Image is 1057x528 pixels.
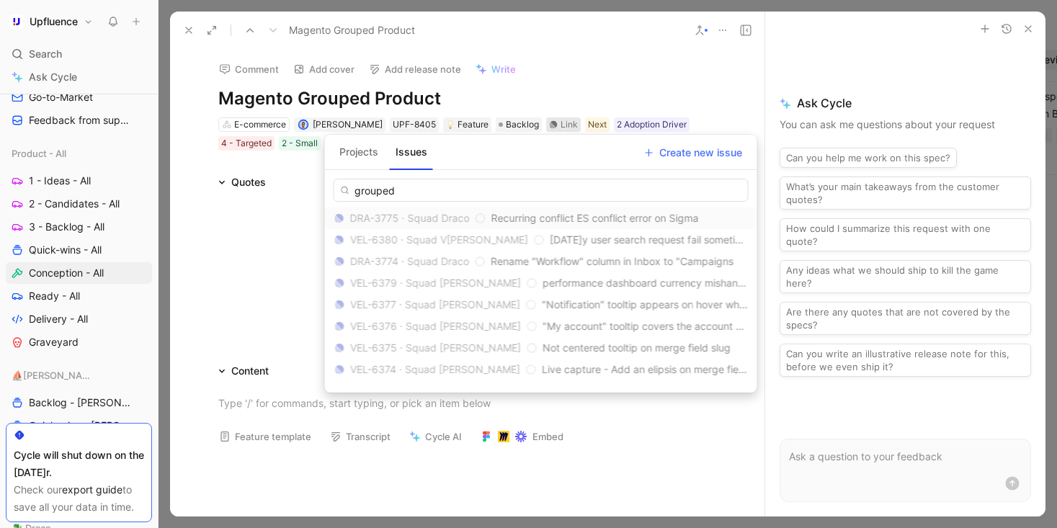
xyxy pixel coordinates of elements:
button: Issues [390,140,433,164]
button: Projects [334,140,384,164]
span: Not centered tooltip on merge field slug [543,341,731,354]
span: "Notification" tooltip appears on hover when navbar is expanded [542,298,848,310]
span: Live capture - Add an elipsis on merge fields slug [542,363,775,375]
div: DRA-3775 · Squad Draco [334,210,486,227]
svg: Backlog [534,235,544,245]
span: "My account" tooltip covers the account settings menu on hover [543,320,846,332]
span: [DATE]y user search request fail sometimes [550,233,754,246]
div: VEL-6379 · Squad [PERSON_NAME] [334,274,537,292]
svg: Backlog [476,213,486,223]
svg: Todo [526,300,536,310]
svg: Todo [527,321,537,331]
svg: Backlog [527,278,537,288]
svg: Backlog [526,364,536,375]
span: performance dashboard currency mishandling [543,277,761,289]
div: VEL-6375 · Squad [PERSON_NAME] [334,339,537,357]
span: Recurring conflict ES conflict error on Sigma [491,212,699,224]
span: Rename "Workflow" column in Inbox to "Campaigns [491,255,733,267]
input: Search... [334,179,749,202]
div: DRA-3773 · Squad Draco [334,382,486,400]
div: VEL-6374 · Squad [PERSON_NAME] [334,361,536,378]
div: VEL-6380 · Squad V[PERSON_NAME] [334,231,544,249]
svg: Backlog [475,256,485,267]
div: VEL-6377 · Squad [PERSON_NAME] [334,296,536,313]
div: DRA-3774 · Squad Draco [334,253,485,270]
div: VEL-6376 · Squad [PERSON_NAME] [334,318,537,335]
span: Create new issue [645,144,742,161]
button: Create new issue [638,142,749,164]
svg: Backlog [527,343,537,353]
